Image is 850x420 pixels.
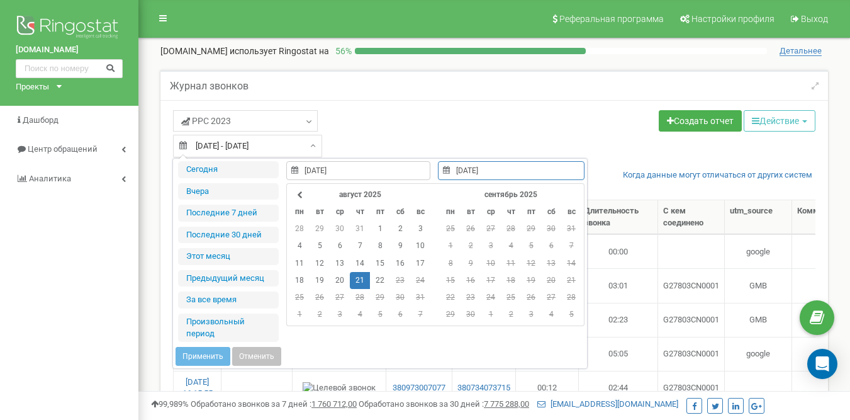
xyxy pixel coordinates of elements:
[521,306,541,323] td: 3
[521,289,541,306] td: 26
[559,14,664,24] span: Реферальная программа
[410,306,430,323] td: 7
[410,255,430,272] td: 17
[330,237,350,254] td: 6
[440,237,461,254] td: 1
[541,272,561,289] td: 20
[623,169,812,181] a: Когда данные могут отличаться от других систем
[541,220,561,237] td: 30
[484,399,529,409] u: 7 775 288,00
[178,314,279,342] li: Произвольный период
[310,220,330,237] td: 29
[440,255,461,272] td: 8
[521,255,541,272] td: 12
[178,292,279,309] li: За все время
[289,203,310,220] th: пн
[182,377,213,399] a: [DATE] 16:15:55
[191,399,357,409] span: Обработано звонков за 7 дней :
[541,203,561,220] th: сб
[440,220,461,237] td: 25
[311,399,357,409] u: 1 760 712,00
[658,200,725,234] th: С кем соединено
[370,306,390,323] td: 5
[561,237,581,254] td: 7
[289,306,310,323] td: 1
[370,237,390,254] td: 8
[725,337,792,371] td: google
[501,272,521,289] td: 18
[410,203,430,220] th: вс
[151,399,189,409] span: 99,989%
[457,382,510,394] a: 380734073715
[521,237,541,254] td: 5
[178,161,279,178] li: Сегодня
[16,59,123,78] input: Поиск по номеру
[350,203,370,220] th: чт
[579,234,658,268] td: 00:00
[501,306,521,323] td: 2
[541,306,561,323] td: 4
[289,272,310,289] td: 18
[410,272,430,289] td: 24
[501,289,521,306] td: 25
[521,203,541,220] th: пт
[310,203,330,220] th: вт
[178,248,279,265] li: Этот месяц
[744,110,815,132] button: Действие
[173,110,318,132] a: PPC 2023
[390,220,410,237] td: 2
[561,255,581,272] td: 14
[725,268,792,302] td: GMB
[330,289,350,306] td: 27
[350,306,370,323] td: 4
[579,268,658,302] td: 03:01
[725,303,792,337] td: GMB
[481,237,501,254] td: 3
[16,13,123,44] img: Ringostat logo
[350,272,370,289] td: 21
[579,337,658,371] td: 05:05
[725,234,792,268] td: google
[561,306,581,323] td: 5
[481,306,501,323] td: 1
[780,46,822,56] span: Детальнее
[579,303,658,337] td: 02:23
[181,115,231,127] span: PPC 2023
[461,203,481,220] th: вт
[170,81,249,92] h5: Журнал звонков
[691,14,775,24] span: Настройки профиля
[178,205,279,222] li: Последние 7 дней
[579,371,658,405] td: 02:44
[350,255,370,272] td: 14
[350,289,370,306] td: 28
[310,272,330,289] td: 19
[440,272,461,289] td: 15
[330,255,350,272] td: 13
[289,237,310,254] td: 4
[481,289,501,306] td: 24
[516,371,579,405] td: 00:12
[461,272,481,289] td: 16
[521,220,541,237] td: 29
[561,289,581,306] td: 28
[579,200,658,234] th: Длительность звонка
[330,306,350,323] td: 3
[561,203,581,220] th: вс
[310,289,330,306] td: 26
[390,306,410,323] td: 6
[725,200,792,234] th: utm_source
[659,110,742,132] a: Создать отчет
[16,44,123,56] a: [DOMAIN_NAME]
[501,237,521,254] td: 4
[521,272,541,289] td: 19
[390,272,410,289] td: 23
[16,81,49,93] div: Проекты
[390,255,410,272] td: 16
[481,255,501,272] td: 10
[658,371,725,405] td: G27803CN0001
[541,255,561,272] td: 13
[232,347,281,366] button: Отменить
[481,220,501,237] td: 27
[289,289,310,306] td: 25
[541,289,561,306] td: 27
